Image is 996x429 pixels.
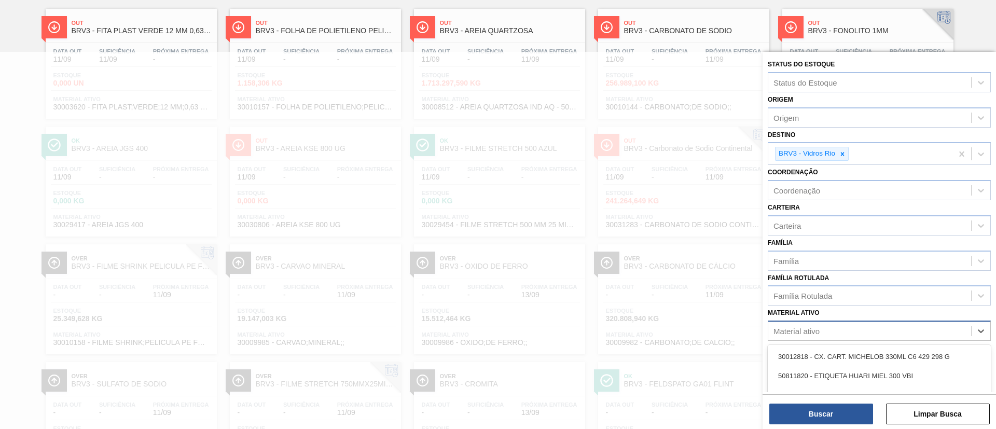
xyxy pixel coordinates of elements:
[222,1,406,119] a: ÍconeOutBRV3 - FOLHA DE POLIETILENO PELICULA POLIETILENData out11/09Suficiência-Próxima Entrega-E...
[416,21,429,34] img: Ícone
[337,48,393,54] span: Próxima Entrega
[768,96,793,103] label: Origem
[890,48,946,54] span: Próxima Entrega
[784,21,797,34] img: Ícone
[600,21,613,34] img: Ícone
[48,21,61,34] img: Ícone
[53,48,82,54] span: Data out
[652,48,688,54] span: Suficiência
[768,366,991,385] div: 50811820 - ETIQUETA HUARI MIEL 300 VBI
[72,20,212,26] span: Out
[768,385,991,405] div: 30004352 - ETIQUETA ROXO 2593C MEIO CORTE LINER
[768,204,800,211] label: Carteira
[406,1,590,119] a: ÍconeOutBRV3 - AREIA QUARTZOSAData out11/09Suficiência-Próxima Entrega11/09Estoque1.713.297,590 K...
[773,186,820,195] div: Coordenação
[808,27,948,35] span: BRV3 - FONOLITO 1MM
[790,48,819,54] span: Data out
[773,78,837,87] div: Status do Estoque
[768,169,818,176] label: Coordenação
[440,27,580,35] span: BRV3 - AREIA QUARTZOSA
[72,27,212,35] span: BRV3 - FITA PLAST VERDE 12 MM 0,63 MM 2000 M
[808,20,948,26] span: Out
[768,61,835,68] label: Status do Estoque
[590,1,774,119] a: ÍconeOutBRV3 - CARBONATO DE SÓDIOData out11/09Suficiência-Próxima Entrega11/09Estoque256.989,100 ...
[232,21,245,34] img: Ícone
[768,131,795,139] label: Destino
[256,27,396,35] span: BRV3 - FOLHA DE POLIETILENO PELICULA POLIETILEN
[624,20,764,26] span: Out
[38,1,222,119] a: ÍconeOutBRV3 - FITA PLAST VERDE 12 MM 0,63 MM 2000 MData out11/09Suficiência11/09Próxima Entrega-...
[836,48,872,54] span: Suficiência
[768,274,829,282] label: Família Rotulada
[773,256,799,265] div: Família
[440,20,580,26] span: Out
[706,48,762,54] span: Próxima Entrega
[768,309,820,316] label: Material ativo
[776,147,837,160] div: BRV3 - Vidros Rio
[521,48,577,54] span: Próxima Entrega
[773,113,799,122] div: Origem
[153,48,209,54] span: Próxima Entrega
[467,48,504,54] span: Suficiência
[283,48,320,54] span: Suficiência
[774,1,959,119] a: ÍconeOutBRV3 - FONOLITO 1MMData out11/09Suficiência-Próxima Entrega11/09Estoque204.814,700 KGMate...
[422,48,450,54] span: Data out
[768,347,991,366] div: 30012818 - CX. CART. MICHELOB 330ML C6 429 298 G
[256,20,396,26] span: Out
[238,48,266,54] span: Data out
[768,239,793,246] label: Família
[99,48,135,54] span: Suficiência
[606,48,634,54] span: Data out
[773,327,820,336] div: Material ativo
[773,292,832,300] div: Família Rotulada
[624,27,764,35] span: BRV3 - CARBONATO DE SÓDIO
[773,221,801,230] div: Carteira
